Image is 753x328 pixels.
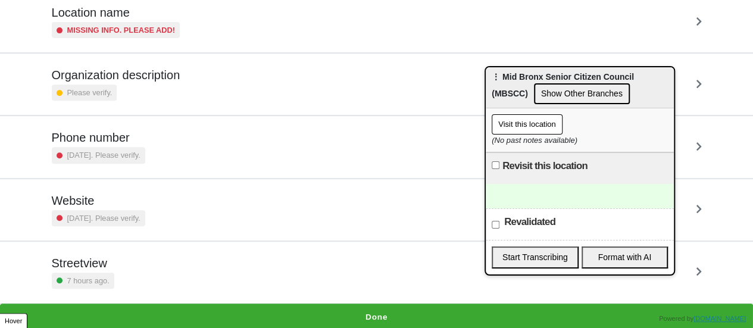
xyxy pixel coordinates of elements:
[659,314,746,324] div: Powered by
[67,24,176,36] small: Missing info. Please add!
[582,246,668,268] button: Format with AI
[492,72,634,98] span: ⋮ Mid Bronx Senior Citizen Council (MBSCC)
[492,114,563,135] button: Visit this location
[534,83,630,104] button: Show Other Branches
[67,149,140,161] small: [DATE]. Please verify.
[504,215,555,229] label: Revalidated
[67,87,113,98] small: Please verify.
[492,246,579,268] button: Start Transcribing
[67,213,140,224] small: [DATE]. Please verify.
[52,5,180,20] h5: Location name
[52,256,114,270] h5: Streetview
[52,193,145,208] h5: Website
[67,275,110,286] small: 7 hours ago.
[52,130,145,145] h5: Phone number
[492,136,577,145] i: (No past notes available)
[502,159,588,173] label: Revisit this location
[693,315,746,322] a: [DOMAIN_NAME]
[52,68,180,82] h5: Organization description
